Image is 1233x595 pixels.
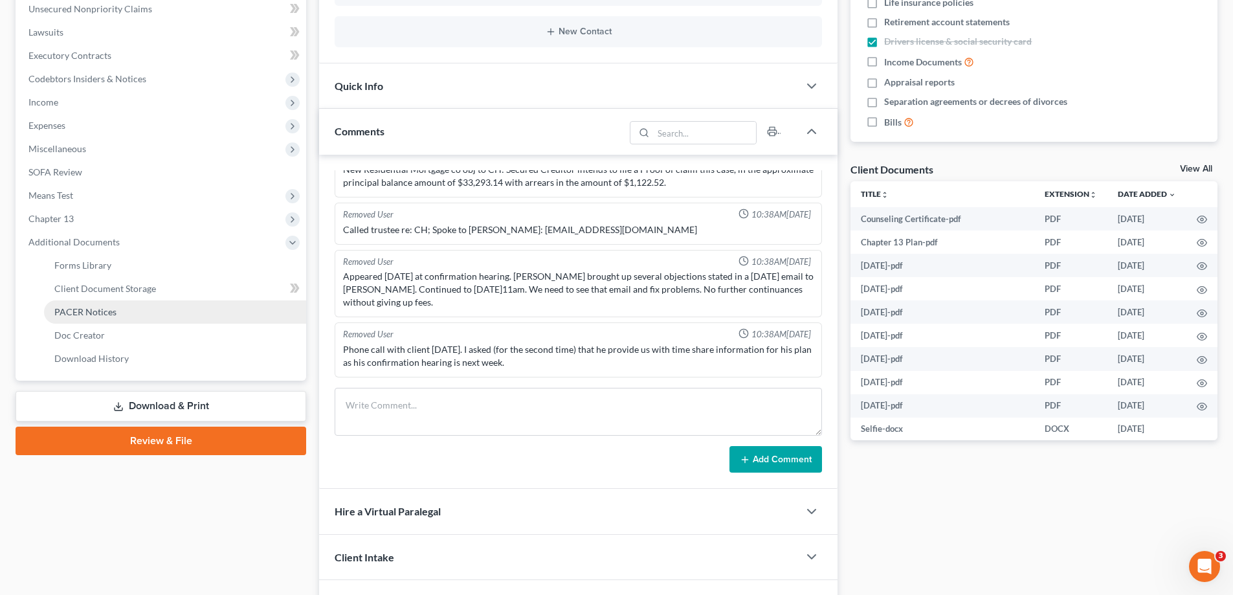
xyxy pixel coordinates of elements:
[28,96,58,107] span: Income
[54,353,129,364] span: Download History
[28,73,146,84] span: Codebtors Insiders & Notices
[1118,189,1176,199] a: Date Added expand_more
[850,254,1034,277] td: [DATE]-pdf
[1107,347,1186,370] td: [DATE]
[1107,277,1186,300] td: [DATE]
[1034,371,1107,394] td: PDF
[44,324,306,347] a: Doc Creator
[1034,254,1107,277] td: PDF
[850,371,1034,394] td: [DATE]-pdf
[343,256,394,268] div: Removed User
[850,277,1034,300] td: [DATE]-pdf
[850,207,1034,230] td: Counseling Certificate-pdf
[884,35,1032,48] span: Drivers license & social security card
[54,330,105,341] span: Doc Creator
[1089,191,1097,199] i: unfold_more
[28,236,120,247] span: Additional Documents
[343,270,814,309] div: Appeared [DATE] at confirmation hearing. [PERSON_NAME] brought up several objections stated in a ...
[335,551,394,563] span: Client Intake
[751,256,811,268] span: 10:38AM[DATE]
[1107,207,1186,230] td: [DATE]
[54,306,117,317] span: PACER Notices
[1034,300,1107,324] td: PDF
[28,190,73,201] span: Means Test
[850,163,933,176] div: Client Documents
[850,300,1034,324] td: [DATE]-pdf
[1107,300,1186,324] td: [DATE]
[1216,551,1226,561] span: 3
[884,116,902,129] span: Bills
[44,347,306,370] a: Download History
[1107,418,1186,441] td: [DATE]
[1034,324,1107,347] td: PDF
[1034,207,1107,230] td: PDF
[1107,324,1186,347] td: [DATE]
[884,16,1010,28] span: Retirement account statements
[1107,371,1186,394] td: [DATE]
[1189,551,1220,582] iframe: Intercom live chat
[881,191,889,199] i: unfold_more
[44,254,306,277] a: Forms Library
[1168,191,1176,199] i: expand_more
[1045,189,1097,199] a: Extensionunfold_more
[1034,418,1107,441] td: DOCX
[335,125,384,137] span: Comments
[28,120,65,131] span: Expenses
[861,189,889,199] a: Titleunfold_more
[1034,347,1107,370] td: PDF
[28,27,63,38] span: Lawsuits
[751,208,811,221] span: 10:38AM[DATE]
[28,3,152,14] span: Unsecured Nonpriority Claims
[343,223,814,236] div: Called trustee re: CH; Spoke to [PERSON_NAME]: [EMAIL_ADDRESS][DOMAIN_NAME]
[16,427,306,455] a: Review & File
[850,230,1034,254] td: Chapter 13 Plan-pdf
[1034,277,1107,300] td: PDF
[28,213,74,224] span: Chapter 13
[54,260,111,271] span: Forms Library
[16,391,306,421] a: Download & Print
[343,328,394,341] div: Removed User
[1107,394,1186,418] td: [DATE]
[884,95,1067,108] span: Separation agreements or decrees of divorces
[343,163,814,189] div: New Residential Mortgage co obj to CH: Secured Creditor intends to file a Proof of claim this cas...
[850,347,1034,370] td: [DATE]-pdf
[18,21,306,44] a: Lawsuits
[729,446,822,473] button: Add Comment
[884,56,962,69] span: Income Documents
[654,122,757,144] input: Search...
[850,394,1034,418] td: [DATE]-pdf
[18,44,306,67] a: Executory Contracts
[44,277,306,300] a: Client Document Storage
[1107,230,1186,254] td: [DATE]
[28,166,82,177] span: SOFA Review
[884,76,955,89] span: Appraisal reports
[54,283,156,294] span: Client Document Storage
[345,27,812,37] button: New Contact
[44,300,306,324] a: PACER Notices
[1034,230,1107,254] td: PDF
[28,50,111,61] span: Executory Contracts
[335,80,383,92] span: Quick Info
[343,343,814,369] div: Phone call with client [DATE]. I asked (for the second time) that he provide us with time share i...
[1034,394,1107,418] td: PDF
[18,161,306,184] a: SOFA Review
[751,328,811,341] span: 10:38AM[DATE]
[343,208,394,221] div: Removed User
[335,505,441,517] span: Hire a Virtual Paralegal
[1107,254,1186,277] td: [DATE]
[850,324,1034,347] td: [DATE]-pdf
[28,143,86,154] span: Miscellaneous
[850,418,1034,441] td: Selfie-docx
[1180,164,1212,174] a: View All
